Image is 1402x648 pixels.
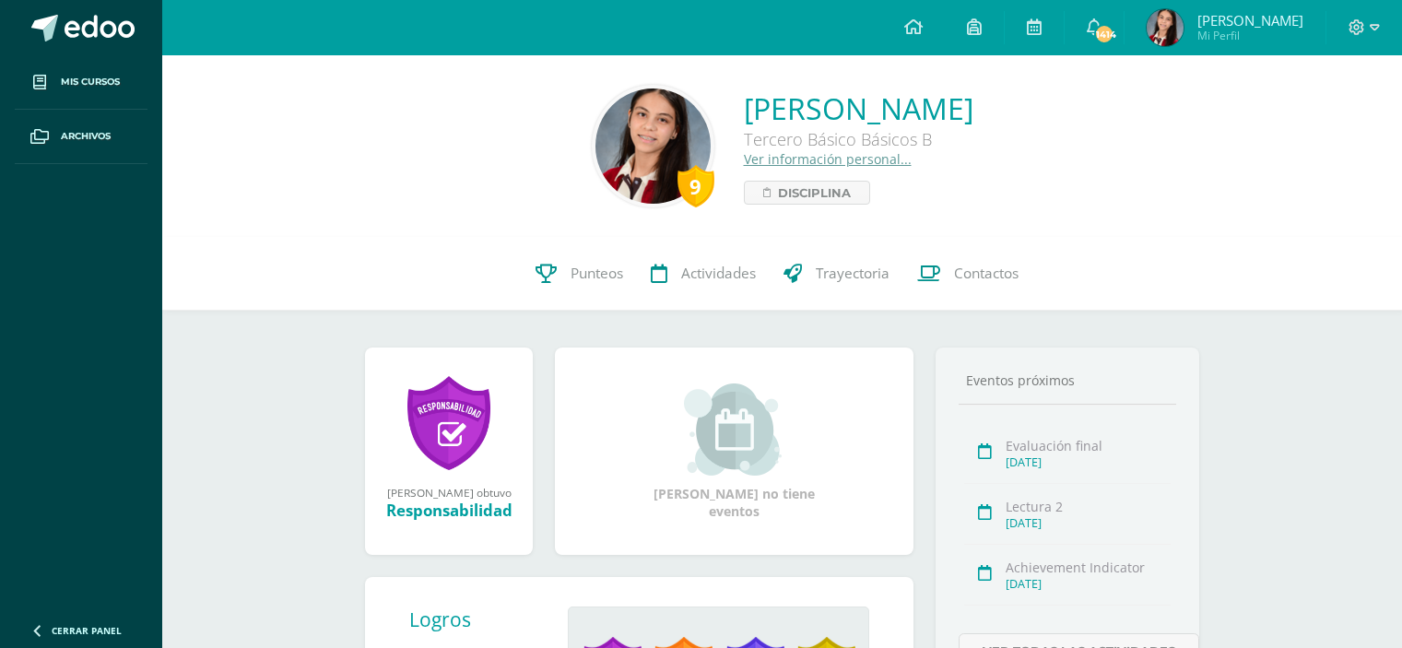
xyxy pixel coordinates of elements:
[778,182,851,204] span: Disciplina
[954,264,1019,283] span: Contactos
[637,237,770,311] a: Actividades
[61,129,111,144] span: Archivos
[15,55,147,110] a: Mis cursos
[681,264,756,283] span: Actividades
[409,607,553,632] div: Logros
[1006,437,1171,454] div: Evaluación final
[744,128,973,150] div: Tercero Básico Básicos B
[903,237,1032,311] a: Contactos
[595,88,711,204] img: de838e7f5faa9b37947075f77379ff80.png
[1006,559,1171,576] div: Achievement Indicator
[642,383,827,520] div: [PERSON_NAME] no tiene eventos
[571,264,623,283] span: Punteos
[383,500,514,521] div: Responsabilidad
[522,237,637,311] a: Punteos
[1094,24,1114,44] span: 1414
[1006,498,1171,515] div: Lectura 2
[383,485,514,500] div: [PERSON_NAME] obtuvo
[61,75,120,89] span: Mis cursos
[1006,454,1171,470] div: [DATE]
[52,624,122,637] span: Cerrar panel
[15,110,147,164] a: Archivos
[677,165,714,207] div: 9
[744,181,870,205] a: Disciplina
[959,371,1176,389] div: Eventos próximos
[744,150,912,168] a: Ver información personal...
[816,264,890,283] span: Trayectoria
[770,237,903,311] a: Trayectoria
[684,383,784,476] img: event_small.png
[1197,11,1303,29] span: [PERSON_NAME]
[744,88,973,128] a: [PERSON_NAME]
[1006,515,1171,531] div: [DATE]
[1006,576,1171,592] div: [DATE]
[1197,28,1303,43] span: Mi Perfil
[1147,9,1184,46] img: 4c0059695913e044eeb3b2f58747fe5a.png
